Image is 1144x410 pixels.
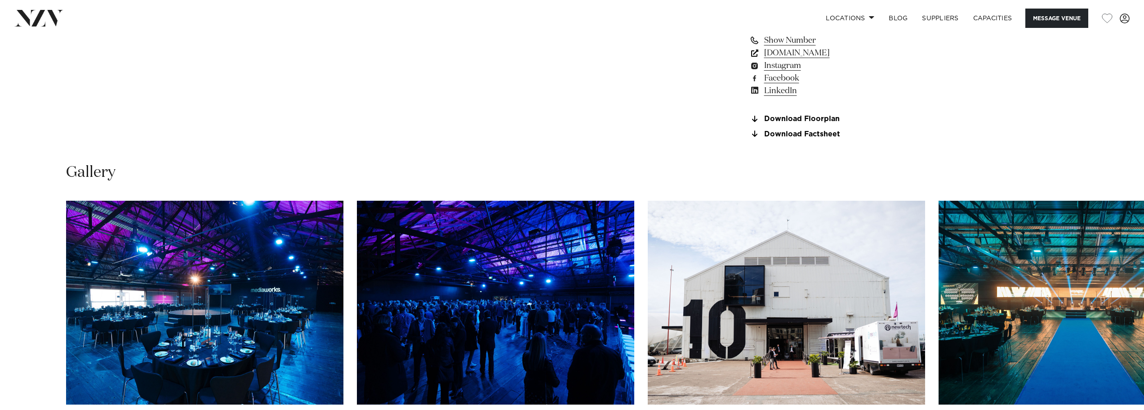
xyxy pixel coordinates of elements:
[749,130,896,138] a: Download Factsheet
[357,201,634,405] swiper-slide: 2 / 16
[66,201,343,405] swiper-slide: 1 / 16
[749,72,896,85] a: Facebook
[749,47,896,59] a: [DOMAIN_NAME]
[1025,9,1088,28] button: Message Venue
[881,9,915,28] a: BLOG
[14,10,63,26] img: nzv-logo.png
[966,9,1019,28] a: Capacities
[749,115,896,123] a: Download Floorplan
[749,85,896,97] a: LinkedIn
[915,9,966,28] a: SUPPLIERS
[749,59,896,72] a: Instagram
[66,162,116,183] h2: Gallery
[648,201,925,405] swiper-slide: 3 / 16
[749,34,896,47] a: Show Number
[819,9,881,28] a: Locations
